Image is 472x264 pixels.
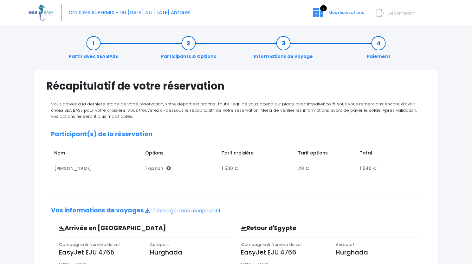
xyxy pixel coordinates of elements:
a: Informations de voyage [251,40,316,60]
a: Partir avec SEA BASE [66,40,121,60]
td: 1 540 € [357,162,415,175]
a: Télécharger mon récapitulatif [145,207,221,214]
h3: Arrivée en [GEOGRAPHIC_DATA] [54,225,191,232]
span: Aéroport [150,242,169,248]
td: Tarif croisière [218,147,295,162]
td: Nom [51,147,142,162]
span: Compagnie & Numéro de vol [59,242,120,248]
span: 1 option [145,165,171,172]
h1: Récapitulatif de votre réservation [46,80,426,92]
span: Croisière SUPERMIX - Du [DATE] au [DATE] Antarès [68,9,191,16]
span: Déconnexion [388,10,415,16]
a: 2 Mes réservations [308,12,368,18]
h2: Vos informations de voyages [51,207,421,214]
p: Hurghada [150,248,231,257]
p: EasyJet EJU 4765 [59,248,140,257]
h3: Retour d'Egypte [236,225,378,232]
span: 2 [320,5,327,11]
span: Vous arrivez à la dernière étape de votre réservation, votre départ est proche. Toute l’équipe vo... [51,101,417,119]
span: Aéroport [336,242,355,248]
p: EasyJet EJU 4766 [241,248,326,257]
td: 1 500 € [218,162,295,175]
p: Hurghada [336,248,421,257]
td: [PERSON_NAME] [51,162,142,175]
td: 40 € [295,162,357,175]
span: Mes réservations [328,9,364,16]
a: Participants & Options [158,40,219,60]
a: Paiement [364,40,394,60]
td: Total [357,147,415,162]
span: Compagnie & Numéro de vol [241,242,302,248]
td: Tarif options [295,147,357,162]
h2: Participant(s) de la réservation [51,131,421,138]
td: Options [142,147,219,162]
